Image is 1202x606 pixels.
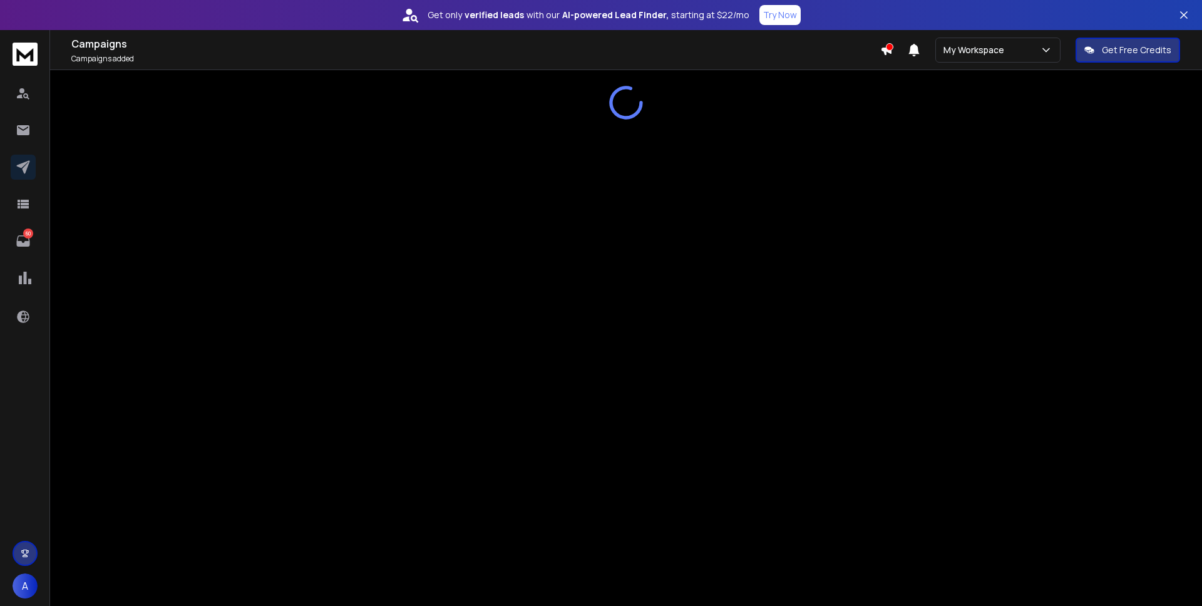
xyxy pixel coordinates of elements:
button: A [13,573,38,598]
img: logo [13,43,38,66]
button: Try Now [759,5,801,25]
p: Try Now [763,9,797,21]
strong: AI-powered Lead Finder, [562,9,669,21]
p: 60 [23,229,33,239]
p: Get only with our starting at $22/mo [428,9,749,21]
p: My Workspace [943,44,1009,56]
p: Campaigns added [71,54,880,64]
button: Get Free Credits [1076,38,1180,63]
p: Get Free Credits [1102,44,1171,56]
a: 60 [11,229,36,254]
strong: verified leads [465,9,524,21]
h1: Campaigns [71,36,880,51]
